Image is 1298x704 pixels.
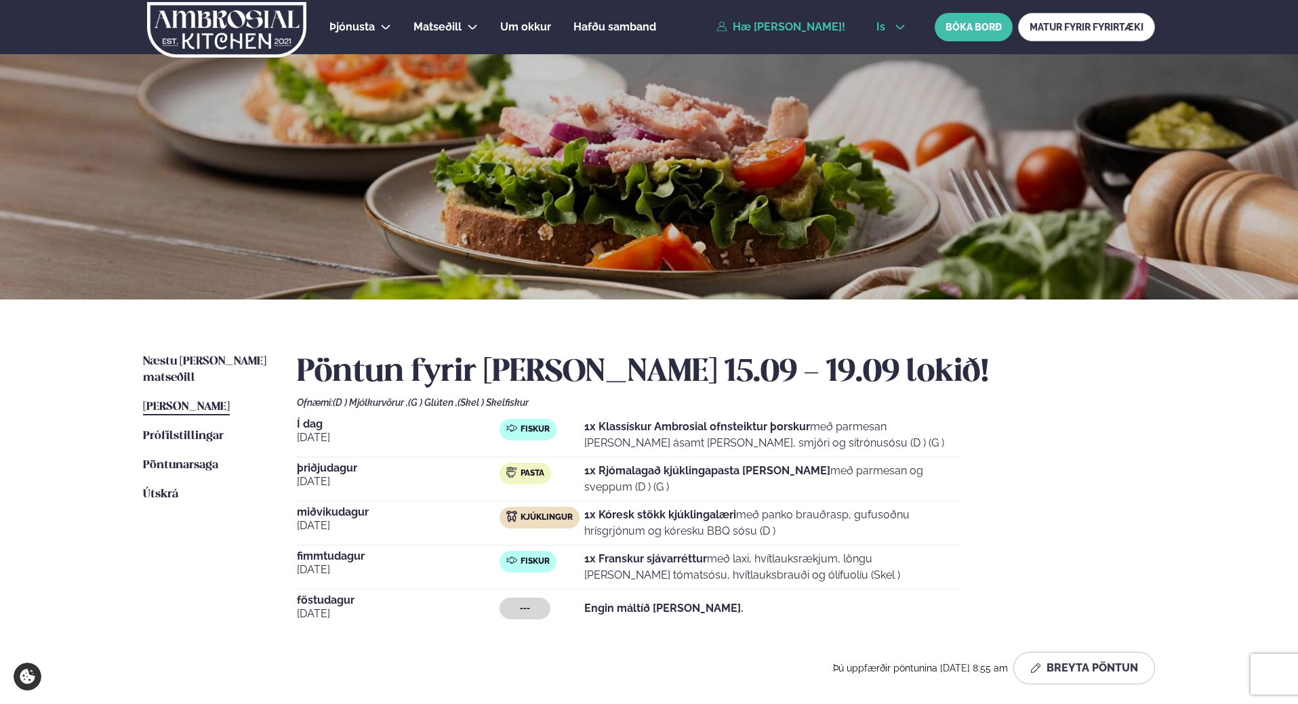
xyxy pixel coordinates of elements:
span: [DATE] [297,474,500,490]
img: pasta.svg [506,467,517,478]
span: (D ) Mjólkurvörur , [333,397,408,408]
span: Pasta [521,468,544,479]
span: þriðjudagur [297,463,500,474]
span: Útskrá [143,489,178,500]
a: Matseðill [413,19,462,35]
a: Hæ [PERSON_NAME]! [716,21,845,33]
span: Matseðill [413,20,462,33]
p: með parmesan [PERSON_NAME] ásamt [PERSON_NAME], smjöri og sítrónusósu (D ) (G ) [584,419,961,451]
span: [PERSON_NAME] [143,401,230,413]
span: [DATE] [297,430,500,446]
button: Breyta Pöntun [1013,652,1155,684]
span: [DATE] [297,562,500,578]
span: fimmtudagur [297,551,500,562]
a: [PERSON_NAME] [143,399,230,415]
span: --- [520,603,530,614]
span: Fiskur [521,556,550,567]
span: Þú uppfærðir pöntunina [DATE] 8:55 am [833,663,1008,674]
span: Í dag [297,419,500,430]
a: Hafðu samband [573,19,656,35]
div: Ofnæmi: [297,397,1155,408]
span: Prófílstillingar [143,430,224,442]
button: is [866,22,916,33]
span: [DATE] [297,606,500,622]
p: með panko brauðrasp, gufusoðnu hrísgrjónum og kóresku BBQ sósu (D ) [584,507,961,539]
span: (G ) Glúten , [408,397,458,408]
img: logo [146,2,308,58]
span: (Skel ) Skelfiskur [458,397,529,408]
span: Fiskur [521,424,550,435]
span: Þjónusta [329,20,375,33]
span: [DATE] [297,518,500,534]
strong: 1x Franskur sjávarréttur [584,552,707,565]
a: Cookie settings [14,663,41,690]
span: föstudagur [297,595,500,606]
a: Útskrá [143,486,178,503]
strong: Engin máltíð [PERSON_NAME]. [584,602,744,615]
h2: Pöntun fyrir [PERSON_NAME] 15.09 - 19.09 lokið! [297,354,1155,392]
strong: 1x Kóresk stökk kjúklingalæri [584,508,736,521]
strong: 1x Klassískur Ambrosial ofnsteiktur þorskur [584,420,810,433]
span: Um okkur [500,20,551,33]
span: Pöntunarsaga [143,459,218,471]
span: Næstu [PERSON_NAME] matseðill [143,356,266,384]
img: fish.svg [506,423,517,434]
img: fish.svg [506,555,517,566]
a: Prófílstillingar [143,428,224,444]
a: Pöntunarsaga [143,457,218,474]
span: miðvikudagur [297,507,500,518]
button: BÓKA BORÐ [935,13,1013,41]
p: með parmesan og sveppum (D ) (G ) [584,463,961,495]
span: Kjúklingur [521,512,573,523]
a: Næstu [PERSON_NAME] matseðill [143,354,270,386]
img: chicken.svg [506,511,517,522]
a: Þjónusta [329,19,375,35]
a: MATUR FYRIR FYRIRTÆKI [1018,13,1155,41]
strong: 1x Rjómalagað kjúklingapasta [PERSON_NAME] [584,464,830,477]
a: Um okkur [500,19,551,35]
span: Hafðu samband [573,20,656,33]
p: með laxi, hvítlauksrækjum, löngu [PERSON_NAME] tómatsósu, hvítlauksbrauði og ólífuolíu (Skel ) [584,551,961,583]
span: is [876,22,889,33]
